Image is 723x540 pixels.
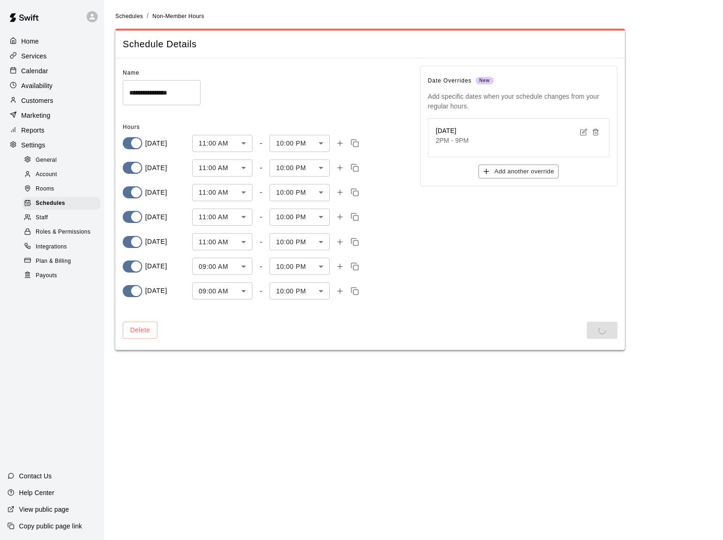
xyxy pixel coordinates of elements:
button: Add time slot [333,260,346,273]
p: [DATE] [145,237,167,247]
p: Contact Us [19,471,52,481]
a: Customers [7,94,97,108]
p: Copy public page link [19,521,82,531]
span: Integrations [36,242,67,252]
div: - [260,287,262,295]
div: Rooms [22,183,101,196]
a: Schedules [22,197,104,211]
div: General [22,154,101,167]
button: Add time slot [333,285,346,298]
span: Date Overrides [428,74,610,89]
div: 10:00 PM [270,282,330,299]
a: Calendar [7,64,97,78]
button: Copy time [348,137,361,150]
span: New [476,75,494,87]
div: Payouts [22,269,101,282]
button: Add time slot [333,186,346,199]
p: Marketing [21,111,50,120]
button: Add time slot [333,137,346,150]
div: 11:00 AM [192,159,252,177]
p: [DATE] [145,212,167,222]
a: Integrations [22,240,104,254]
div: Plan & Billing [22,255,101,268]
span: General [36,156,57,165]
a: Marketing [7,108,97,122]
p: Home [21,37,39,46]
p: Calendar [21,66,48,76]
span: Staff [36,213,48,222]
div: 11:00 AM [192,184,252,201]
button: Add time slot [333,210,346,223]
p: Services [21,51,47,61]
div: 10:00 PM [270,184,330,201]
a: Availability [7,79,97,93]
button: Copy time [348,210,361,223]
a: Schedules [115,12,143,19]
div: 10:00 PM [270,258,330,275]
div: Staff [22,211,101,224]
a: Plan & Billing [22,254,104,268]
span: Payouts [36,271,57,280]
a: Reports [7,123,97,137]
button: Copy time [348,161,361,174]
div: - [260,238,262,246]
span: Schedules [115,13,143,19]
div: - [260,262,262,271]
div: Settings [7,138,97,152]
span: Schedules [36,199,65,208]
a: Home [7,34,97,48]
button: Add time slot [333,161,346,174]
p: Customers [21,96,53,105]
div: 10:00 PM [270,233,330,250]
p: Availability [21,81,53,90]
span: Name [123,70,139,76]
p: 2PM - 9PM [436,136,469,145]
h6: [DATE] [436,126,469,136]
button: Add another override [478,165,559,179]
div: - [260,164,262,172]
p: Settings [21,140,45,150]
p: Reports [21,126,44,135]
div: Roles & Permissions [22,226,101,239]
div: 11:00 AM [192,135,252,152]
a: Account [22,167,104,182]
p: Help Center [19,488,54,497]
button: Copy time [348,186,361,199]
p: [DATE] [145,286,167,296]
p: [DATE] [145,188,167,197]
div: 10:00 PM [270,159,330,177]
nav: breadcrumb [115,11,712,21]
li: / [147,11,149,21]
button: Add time slot [333,235,346,248]
div: 10:00 PM [270,209,330,226]
div: Integrations [22,241,101,254]
div: 09:00 AM [192,282,252,299]
a: Services [7,49,97,63]
p: [DATE] [145,261,167,271]
button: Delete [123,322,157,339]
a: Rooms [22,182,104,197]
span: Plan & Billing [36,257,71,266]
button: Copy time [348,260,361,273]
button: Copy time [348,285,361,298]
p: [DATE] [145,139,167,148]
div: - [260,213,262,221]
div: 09:00 AM [192,258,252,275]
div: 11:00 AM [192,209,252,226]
div: 10:00 PM [270,135,330,152]
span: Non-Member Hours [152,13,204,19]
p: [DATE] [145,163,167,173]
a: Roles & Permissions [22,225,104,240]
div: Schedules [22,197,101,210]
span: Roles & Permissions [36,228,90,237]
div: Account [22,168,101,181]
span: Schedule Details [123,38,617,51]
button: Copy time [348,235,361,248]
div: - [260,188,262,197]
a: Payouts [22,268,104,283]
